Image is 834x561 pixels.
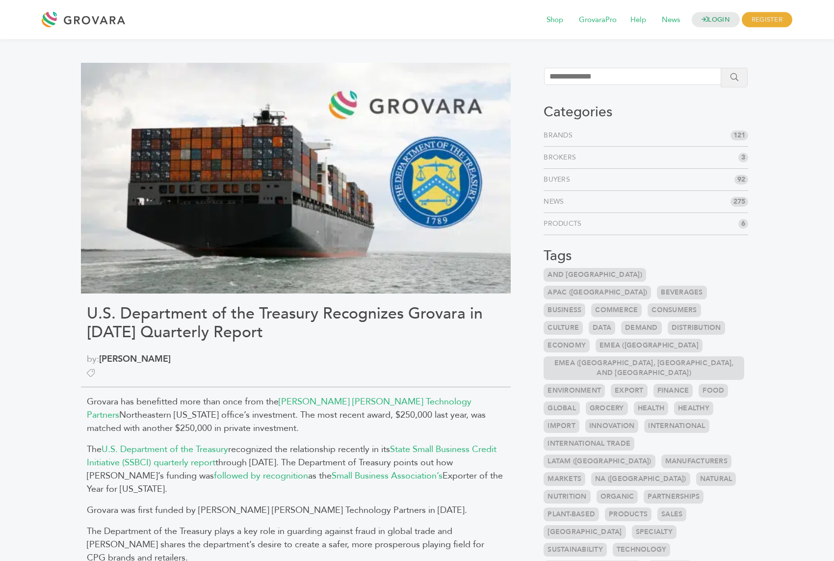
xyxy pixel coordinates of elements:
[87,443,102,455] span: The
[657,286,706,299] a: Beverages
[544,419,579,433] a: Import
[632,525,677,539] a: Specialty
[696,472,736,486] a: Natural
[544,153,580,162] a: Brokers
[544,384,605,398] a: Environment
[596,339,703,352] a: EMEA ([GEOGRAPHIC_DATA]
[591,303,642,317] a: Commerce
[624,11,653,29] span: Help
[544,286,651,299] a: APAC ([GEOGRAPHIC_DATA])
[544,490,590,504] a: Nutrition
[99,353,171,365] a: [PERSON_NAME]
[544,175,574,185] a: Buyers
[87,409,486,434] span: Northeastern [US_STATE] office’s investment. The most recent award, $250,000 last year, was match...
[102,443,228,455] a: U.S. Department of the Treasury
[332,470,443,482] a: Small Business Association’s
[613,543,671,557] a: Technology
[87,396,279,408] span: Grovara has benefitted more than once from the
[544,472,585,486] a: Markets
[544,543,607,557] a: Sustainability
[544,321,583,335] a: Culture
[544,356,744,380] a: EMEA ([GEOGRAPHIC_DATA], [GEOGRAPHIC_DATA], and [GEOGRAPHIC_DATA])
[621,321,662,335] a: Demand
[605,508,652,521] a: Products
[634,401,669,415] a: Health
[544,131,576,140] a: Brands
[544,508,599,521] a: Plant-based
[738,153,748,162] span: 3
[730,131,748,140] span: 121
[668,321,725,335] a: Distribution
[572,11,624,29] span: GrovaraPro
[730,197,748,207] span: 275
[544,454,655,468] a: LATAM ([GEOGRAPHIC_DATA])
[544,104,748,121] h3: Categories
[87,443,496,482] span: recognized the relationship recently in its through [DATE]. The Department of Treasury points out...
[308,470,332,482] span: as the
[87,352,505,366] span: by:
[734,175,748,185] span: 92
[214,470,308,482] a: followed by recognition
[586,401,628,415] a: Grocery
[624,15,653,26] a: Help
[644,490,704,504] a: Partnerships
[692,12,740,27] a: LOGIN
[655,15,687,26] a: News
[648,303,701,317] a: Consumers
[540,15,570,26] a: Shop
[87,504,467,516] span: Grovara was first funded by [PERSON_NAME] [PERSON_NAME] Technology Partners in [DATE].
[657,508,686,521] a: Sales
[572,15,624,26] a: GrovaraPro
[597,490,638,504] a: Organic
[87,470,503,495] span: Exporter of the Year for [US_STATE].
[674,401,713,415] a: Healthy
[585,419,639,433] a: Innovation
[738,219,748,229] span: 6
[544,303,585,317] a: Business
[87,304,505,342] h1: U.S. Department of the Treasury Recognizes Grovara in [DATE] Quarterly Report
[699,384,728,398] a: Food
[544,197,568,207] a: News
[661,454,731,468] a: Manufacturers
[544,401,580,415] a: Global
[589,321,615,335] a: Data
[540,11,570,29] span: Shop
[655,11,687,29] span: News
[591,472,690,486] a: NA ([GEOGRAPHIC_DATA])
[544,268,646,282] a: and [GEOGRAPHIC_DATA])
[544,248,748,265] h3: Tags
[87,396,471,421] a: [PERSON_NAME] [PERSON_NAME] Technology Partners
[87,443,496,469] a: State Small Business Credit Initiative (SSBCI) quarterly report
[653,384,693,398] a: Finance
[611,384,648,398] a: Export
[544,219,585,229] a: Products
[742,12,792,27] span: REGISTER
[544,437,634,451] a: International Trade
[544,339,590,352] a: Economy
[644,419,709,433] a: International
[544,525,625,539] a: [GEOGRAPHIC_DATA]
